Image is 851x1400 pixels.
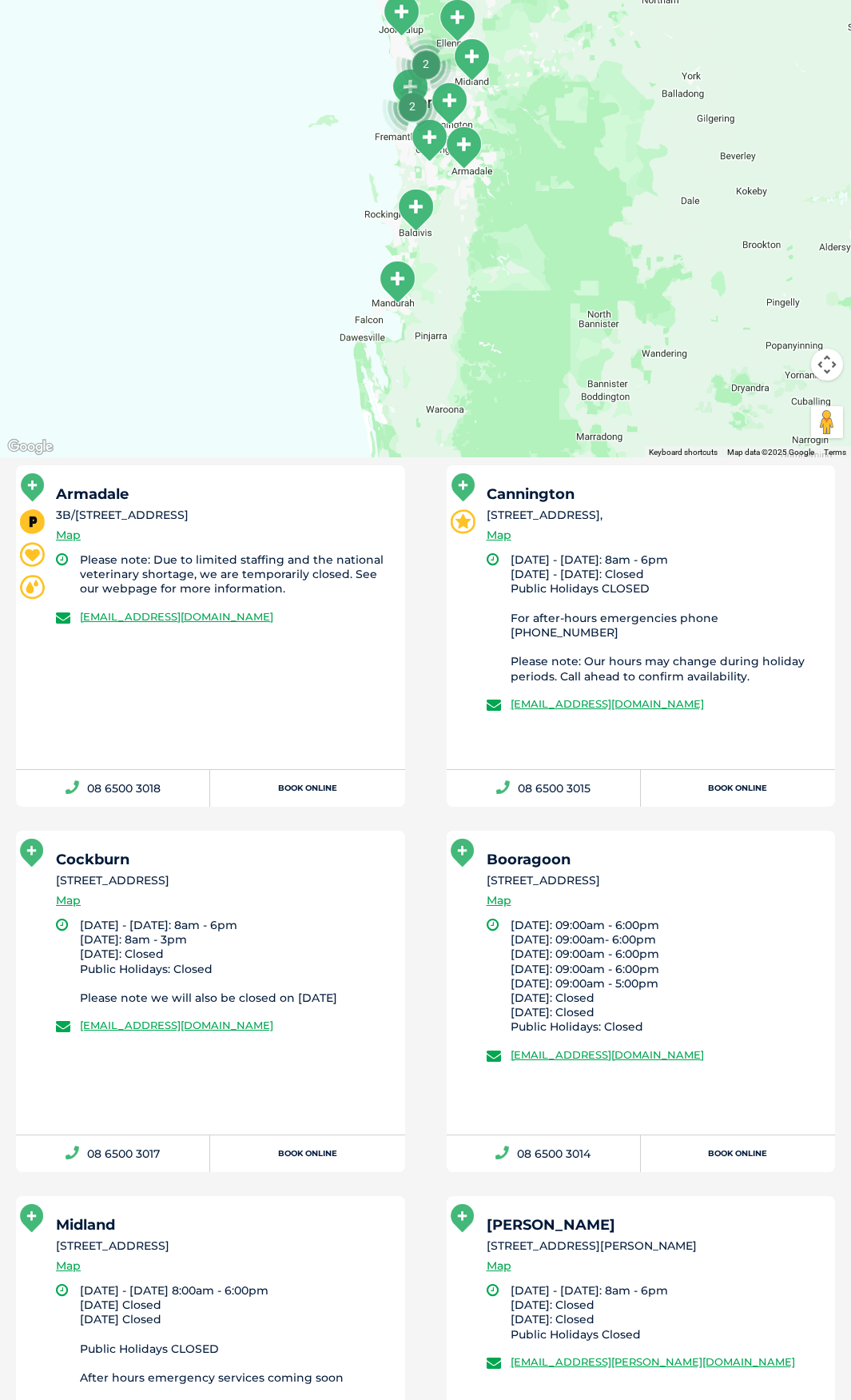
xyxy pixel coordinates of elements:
img: Google [4,437,57,457]
h5: Cockburn [56,852,391,867]
li: [STREET_ADDRESS] [56,872,391,889]
button: Keyboard shortcuts [649,447,718,458]
li: [STREET_ADDRESS] [56,1238,391,1254]
li: [STREET_ADDRESS] [487,872,821,889]
a: Map [56,891,81,910]
a: Book Online [210,770,404,807]
h5: Armadale [56,487,391,501]
div: Cannington [429,82,469,126]
a: Map [487,1257,511,1275]
h5: Cannington [487,487,821,501]
a: Map [487,526,511,544]
a: Map [56,526,81,544]
h5: Midland [56,1218,391,1232]
h5: [PERSON_NAME] [487,1218,821,1232]
button: Drag Pegman onto the map to open Street View [811,406,843,438]
span: Map data ©2025 Google [727,448,814,457]
a: [EMAIL_ADDRESS][DOMAIN_NAME] [511,697,704,710]
a: 08 6500 3015 [447,770,641,807]
a: Book Online [210,1135,404,1172]
div: Nedlands [390,68,430,112]
button: Map camera controls [811,349,843,381]
h5: Booragoon [487,852,821,867]
a: 08 6500 3017 [16,1135,210,1172]
li: [STREET_ADDRESS][PERSON_NAME] [487,1238,821,1254]
a: 08 6500 3014 [447,1135,641,1172]
li: [DATE]: 09:00am - 6:00pm [DATE]: 09:00am- 6:00pm [DATE]: 09:00am - 6:00pm [DATE]: 09:00am - 6:00p... [511,918,821,1035]
li: [DATE] - [DATE]: 8am - 6pm [DATE]: Closed [DATE]: Closed Public Holidays Closed [511,1283,821,1342]
a: Map [56,1257,81,1275]
div: Cockburn [409,118,449,162]
a: Open this area in Google Maps (opens a new window) [4,437,57,457]
a: Book Online [641,770,835,807]
li: Please note: Due to limited staffing and the national veterinary shortage, we are temporarily clo... [80,552,391,596]
a: Map [487,891,511,910]
a: [EMAIL_ADDRESS][DOMAIN_NAME] [511,1048,704,1061]
li: [DATE] - [DATE]: 8am - 6pm [DATE]: 8am - 3pm [DATE]: Closed Public Holidays: Closed Please note w... [80,918,391,1005]
a: [EMAIL_ADDRESS][PERSON_NAME][DOMAIN_NAME] [511,1355,795,1368]
a: 08 6500 3018 [16,770,210,807]
div: Midland [451,38,491,82]
li: [DATE] - [DATE]: 8am - 6pm [DATE] - [DATE]: Closed Public Holidays CLOSED For after-hours emergen... [511,552,821,684]
div: 2 [382,76,443,137]
div: Armadale [443,126,483,170]
a: Book Online [641,1135,835,1172]
a: Terms (opens in new tab) [824,448,846,457]
li: [STREET_ADDRESS], [487,507,821,524]
li: 3B/[STREET_ADDRESS] [56,507,391,524]
li: [DATE] - [DATE] 8:00am - 6:00pm [DATE] Closed [DATE] Closed Public Holidays CLOSED After hours em... [80,1283,391,1385]
div: Mandurah [377,260,417,304]
a: [EMAIL_ADDRESS][DOMAIN_NAME] [80,610,273,623]
div: Baldivis [396,188,435,232]
a: [EMAIL_ADDRESS][DOMAIN_NAME] [80,1019,273,1031]
div: 2 [396,34,456,94]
